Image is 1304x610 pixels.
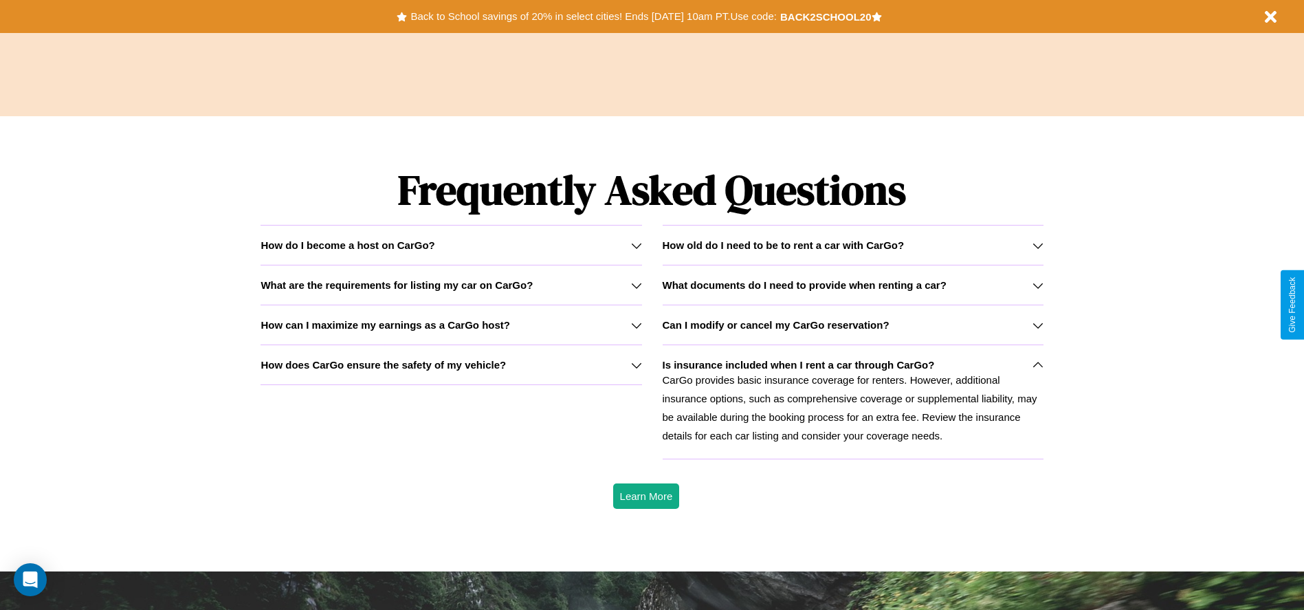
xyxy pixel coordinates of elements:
h1: Frequently Asked Questions [261,155,1043,225]
h3: What are the requirements for listing my car on CarGo? [261,279,533,291]
div: Give Feedback [1288,277,1297,333]
button: Back to School savings of 20% in select cities! Ends [DATE] 10am PT.Use code: [407,7,780,26]
h3: How does CarGo ensure the safety of my vehicle? [261,359,506,371]
h3: Is insurance included when I rent a car through CarGo? [663,359,935,371]
h3: Can I modify or cancel my CarGo reservation? [663,319,889,331]
h3: How do I become a host on CarGo? [261,239,434,251]
h3: What documents do I need to provide when renting a car? [663,279,947,291]
h3: How old do I need to be to rent a car with CarGo? [663,239,905,251]
div: Open Intercom Messenger [14,563,47,596]
button: Learn More [613,483,680,509]
p: CarGo provides basic insurance coverage for renters. However, additional insurance options, such ... [663,371,1043,445]
h3: How can I maximize my earnings as a CarGo host? [261,319,510,331]
b: BACK2SCHOOL20 [780,11,872,23]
